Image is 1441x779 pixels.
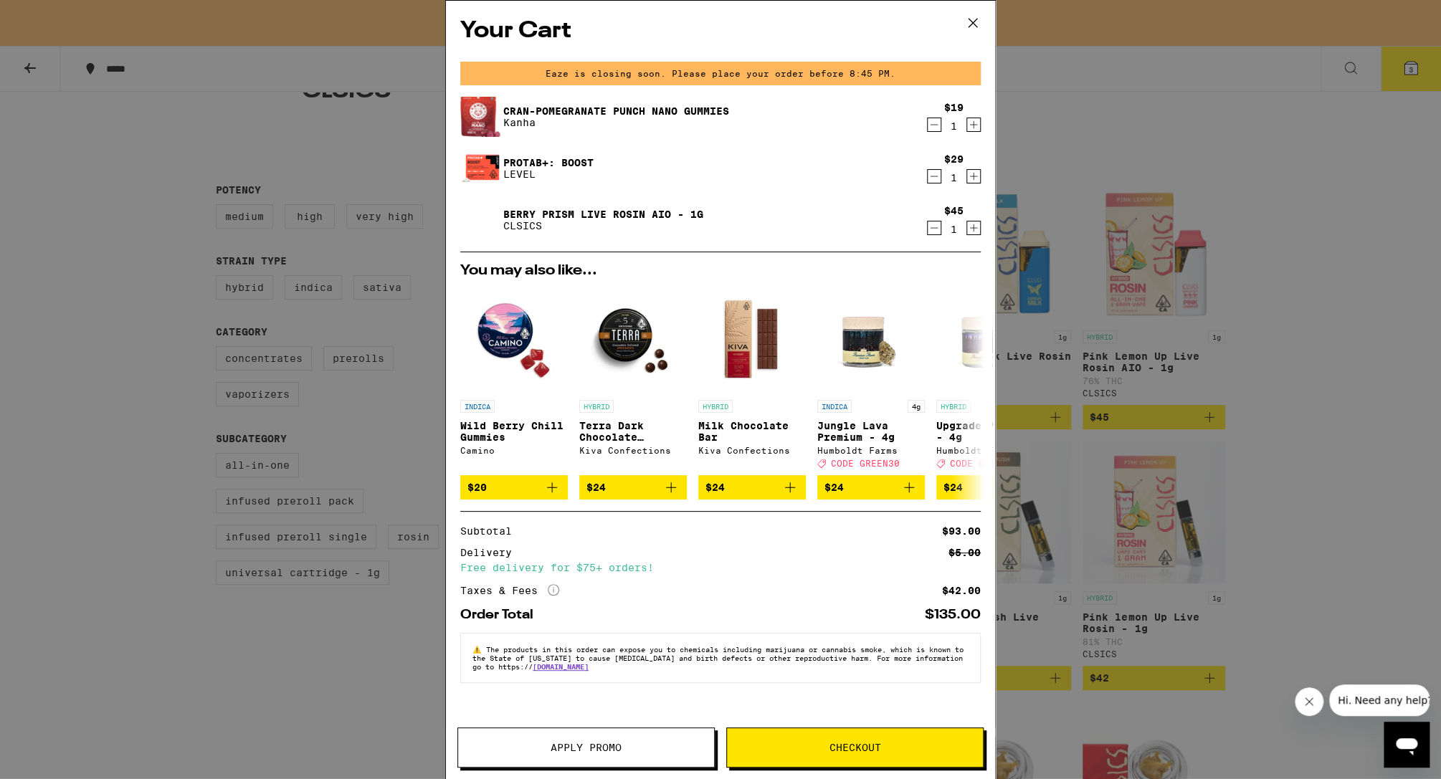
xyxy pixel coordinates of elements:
img: Berry Prism Live Rosin AIO - 1g [460,200,500,240]
a: Open page for Milk Chocolate Bar from Kiva Confections [698,285,806,475]
button: Apply Promo [457,727,715,768]
div: 1 [944,172,964,183]
a: Cran-Pomegranate Punch Nano Gummies [503,105,729,117]
img: Kiva Confections - Milk Chocolate Bar [698,285,806,393]
p: Jungle Lava Premium - 4g [817,420,925,443]
span: The products in this order can expose you to chemicals including marijuana or cannabis smoke, whi... [472,645,964,671]
button: Increment [966,169,981,183]
div: Delivery [460,548,522,558]
a: Protab+: Boost [503,157,594,168]
div: $5.00 [948,548,981,558]
button: Add to bag [579,475,687,500]
p: HYBRID [698,400,733,413]
a: Berry Prism Live Rosin AIO - 1g [503,209,703,220]
span: Hi. Need any help? [9,10,103,21]
h2: You may also like... [460,264,981,278]
button: Increment [966,221,981,235]
span: ⚠️ [472,645,486,654]
p: HYBRID [936,400,971,413]
button: Add to bag [460,475,568,500]
span: $24 [824,482,844,493]
div: Kiva Confections [579,446,687,455]
p: 4g [908,400,925,413]
img: Camino - Wild Berry Chill Gummies [460,285,568,393]
span: $20 [467,482,487,493]
a: Open page for Wild Berry Chill Gummies from Camino [460,285,568,475]
a: Open page for Upgrade Premium - 4g from Humboldt Farms [936,285,1044,475]
img: Cran-Pomegranate Punch Nano Gummies [460,95,500,138]
div: 1 [944,120,964,132]
div: 1 [944,224,964,235]
span: $24 [943,482,963,493]
iframe: Close message [1295,687,1323,716]
a: Open page for Jungle Lava Premium - 4g from Humboldt Farms [817,285,925,475]
div: Taxes & Fees [460,584,559,597]
div: Kiva Confections [698,446,806,455]
p: LEVEL [503,168,594,180]
div: $42.00 [942,586,981,596]
button: Decrement [927,118,941,132]
button: Add to bag [698,475,806,500]
div: Order Total [460,608,543,621]
p: HYBRID [579,400,614,413]
span: CODE GREEN30 [831,459,900,468]
div: $135.00 [925,608,981,621]
button: Add to bag [817,475,925,500]
p: INDICA [817,400,852,413]
a: [DOMAIN_NAME] [533,662,589,671]
button: Increment [966,118,981,132]
span: Apply Promo [551,742,622,752]
p: Upgrade Premium - 4g [936,420,1044,443]
img: Protab+: Boost [460,148,500,188]
span: $24 [586,482,606,493]
img: Humboldt Farms - Jungle Lava Premium - 4g [817,285,925,393]
a: Open page for Terra Dark Chocolate Espresso Beans from Kiva Confections [579,285,687,475]
img: Humboldt Farms - Upgrade Premium - 4g [936,285,1044,393]
div: $93.00 [942,526,981,536]
p: Wild Berry Chill Gummies [460,420,568,443]
button: Decrement [927,221,941,235]
div: Subtotal [460,526,522,536]
button: Add to bag [936,475,1044,500]
div: $45 [944,205,964,216]
p: Terra Dark Chocolate Espresso Beans [579,420,687,443]
div: Free delivery for $75+ orders! [460,563,981,573]
span: Checkout [829,742,881,752]
div: $19 [944,102,964,113]
button: Decrement [927,169,941,183]
button: Checkout [726,727,984,768]
div: Eaze is closing soon. Please place your order before 8:45 PM. [460,62,981,85]
div: Camino [460,446,568,455]
div: Humboldt Farms [817,446,925,455]
p: Kanha [503,117,729,128]
img: Kiva Confections - Terra Dark Chocolate Espresso Beans [579,285,687,393]
iframe: Message from company [1329,684,1430,716]
p: CLSICS [503,220,703,231]
div: $29 [944,153,964,165]
span: CODE GREEN30 [950,459,1019,468]
iframe: Button to launch messaging window [1384,722,1430,768]
span: $24 [705,482,725,493]
p: Milk Chocolate Bar [698,420,806,443]
h2: Your Cart [460,15,981,47]
div: Humboldt Farms [936,446,1044,455]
